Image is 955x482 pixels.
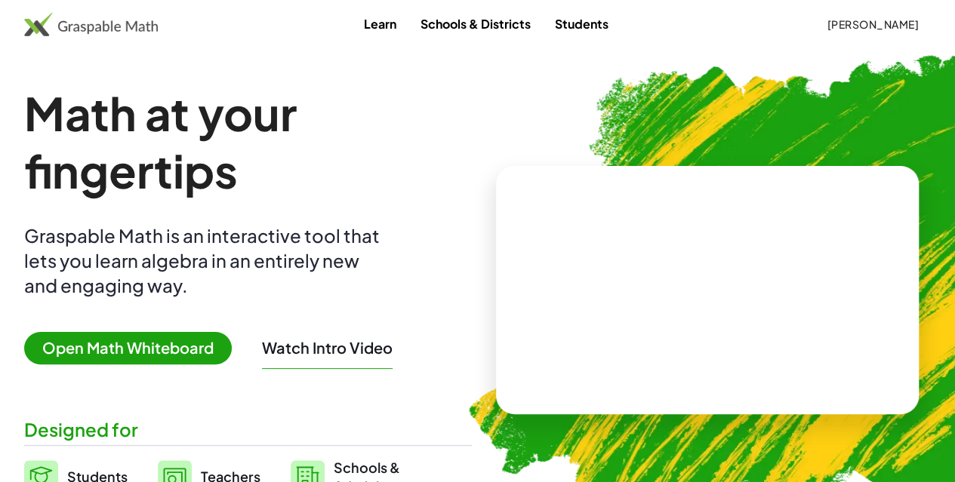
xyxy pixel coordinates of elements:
[24,417,472,442] div: Designed for
[262,338,393,358] button: Watch Intro Video
[352,10,408,38] a: Learn
[24,223,387,298] div: Graspable Math is an interactive tool that lets you learn algebra in an entirely new and engaging...
[408,10,543,38] a: Schools & Districts
[24,84,472,199] h1: Math at your fingertips
[815,11,931,38] button: [PERSON_NAME]
[24,332,232,364] span: Open Math Whiteboard
[543,10,621,38] a: Students
[827,17,919,31] span: [PERSON_NAME]
[594,233,821,346] video: What is this? This is dynamic math notation. Dynamic math notation plays a central role in how Gr...
[24,341,244,357] a: Open Math Whiteboard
